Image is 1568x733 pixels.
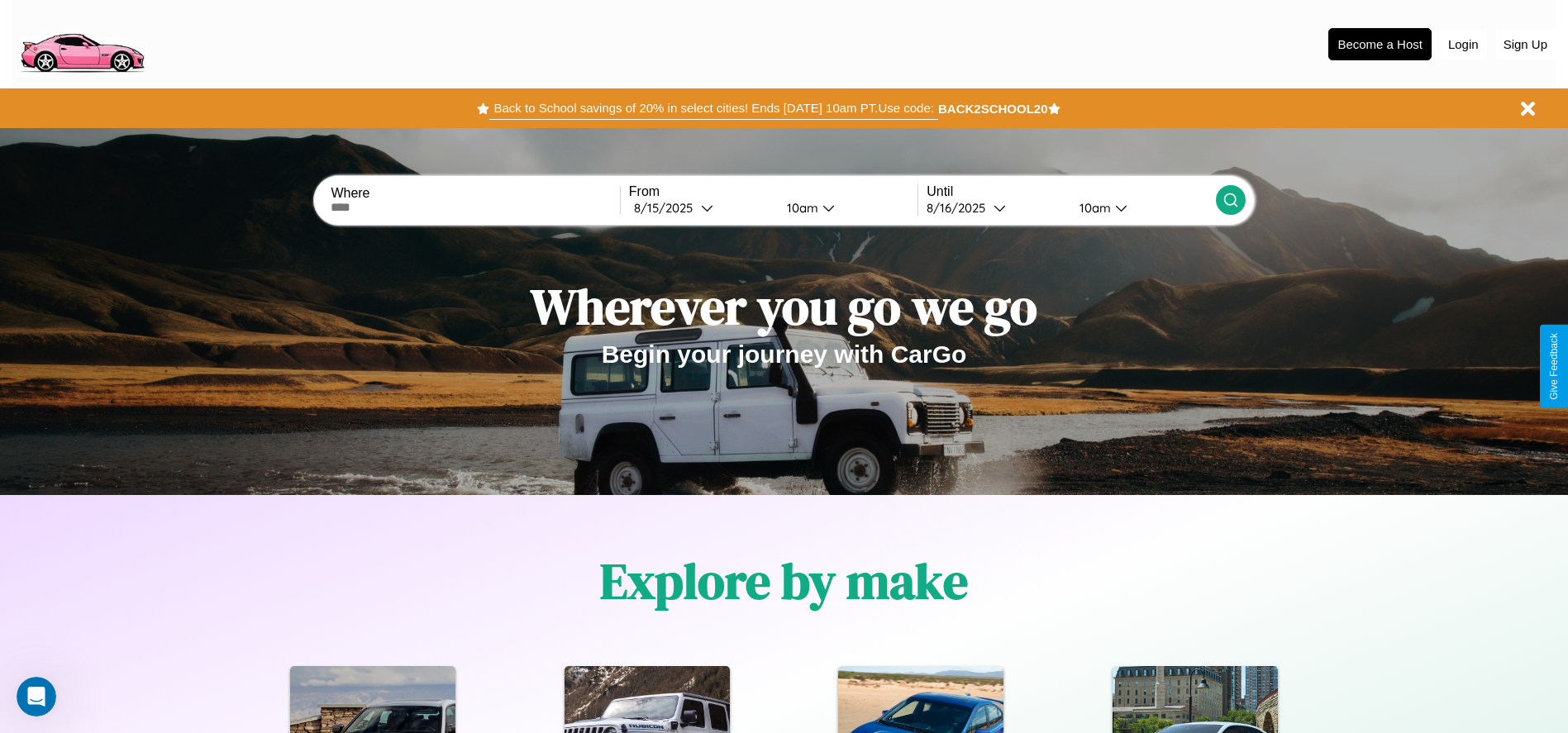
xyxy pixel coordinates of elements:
[927,184,1215,199] label: Until
[629,199,774,217] button: 8/15/2025
[1440,29,1487,59] button: Login
[600,547,968,615] h1: Explore by make
[1071,200,1115,216] div: 10am
[489,97,937,120] button: Back to School savings of 20% in select cities! Ends [DATE] 10am PT.Use code:
[938,102,1048,116] b: BACK2SCHOOL20
[17,677,56,716] iframe: Intercom live chat
[927,200,994,216] div: 8 / 16 / 2025
[629,184,917,199] label: From
[779,200,822,216] div: 10am
[774,199,918,217] button: 10am
[1548,333,1560,400] div: Give Feedback
[1495,29,1556,59] button: Sign Up
[12,8,151,77] img: logo
[331,186,619,201] label: Where
[1328,28,1432,60] button: Become a Host
[634,200,701,216] div: 8 / 15 / 2025
[1066,199,1216,217] button: 10am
